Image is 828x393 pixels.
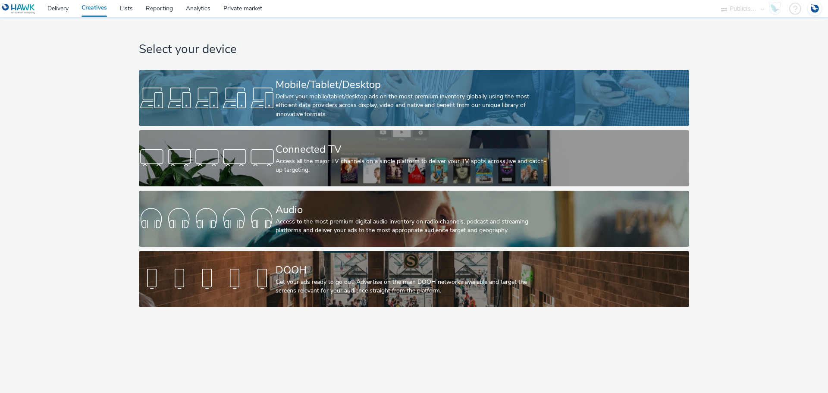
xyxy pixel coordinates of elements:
img: Account DE [808,2,821,16]
div: Audio [276,202,549,217]
a: Hawk Academy [768,2,785,16]
div: Connected TV [276,142,549,157]
a: Connected TVAccess all the major TV channels on a single platform to deliver your TV spots across... [139,130,689,186]
div: Access to the most premium digital audio inventory on radio channels, podcast and streaming platf... [276,217,549,235]
div: DOOH [276,263,549,278]
div: Get your ads ready to go out! Advertise on the main DOOH networks available and target the screen... [276,278,549,296]
div: Deliver your mobile/tablet/desktop ads on the most premium inventory globally using the most effi... [276,92,549,119]
a: Mobile/Tablet/DesktopDeliver your mobile/tablet/desktop ads on the most premium inventory globall... [139,70,689,126]
a: DOOHGet your ads ready to go out! Advertise on the main DOOH networks available and target the sc... [139,251,689,307]
h1: Select your device [139,41,689,58]
img: Hawk Academy [768,2,781,16]
div: Mobile/Tablet/Desktop [276,77,549,92]
img: undefined Logo [2,3,35,14]
div: Access all the major TV channels on a single platform to deliver your TV spots across live and ca... [276,157,549,175]
a: AudioAccess to the most premium digital audio inventory on radio channels, podcast and streaming ... [139,191,689,247]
